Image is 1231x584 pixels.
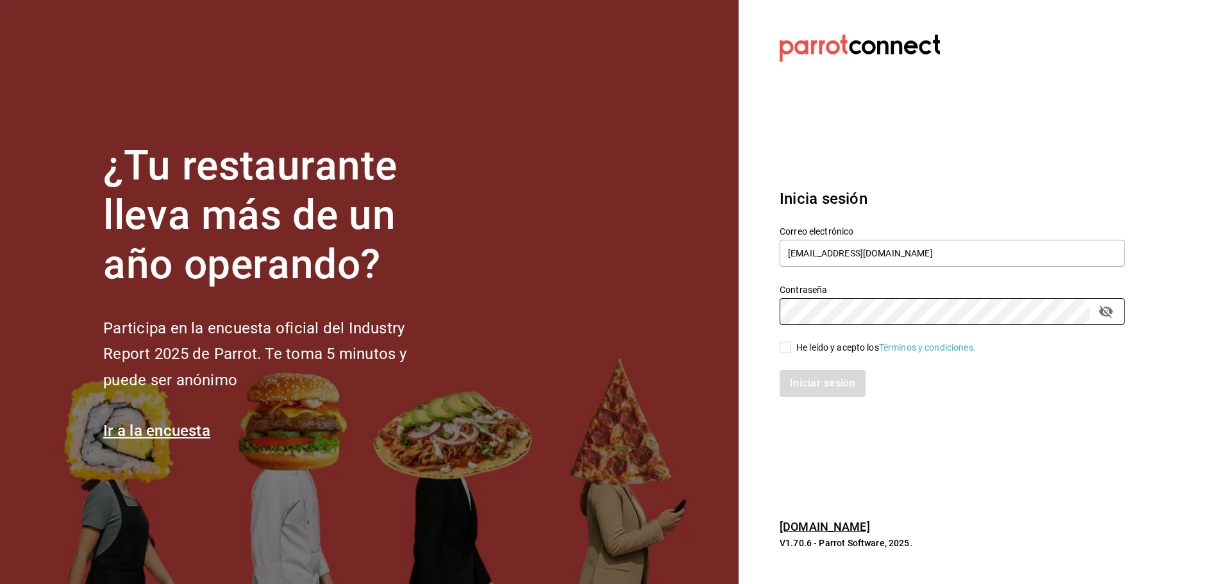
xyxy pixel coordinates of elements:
[780,227,1125,236] label: Correo electrónico
[780,285,1125,294] label: Contraseña
[103,142,449,289] h1: ¿Tu restaurante lleva más de un año operando?
[780,240,1125,267] input: Ingresa tu correo electrónico
[780,520,870,533] a: [DOMAIN_NAME]
[103,422,210,440] a: Ir a la encuesta
[879,342,976,353] a: Términos y condiciones.
[780,187,1125,210] h3: Inicia sesión
[796,341,976,355] div: He leído y acepto los
[1095,301,1117,322] button: passwordField
[103,315,449,394] h2: Participa en la encuesta oficial del Industry Report 2025 de Parrot. Te toma 5 minutos y puede se...
[780,537,1125,549] p: V1.70.6 - Parrot Software, 2025.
